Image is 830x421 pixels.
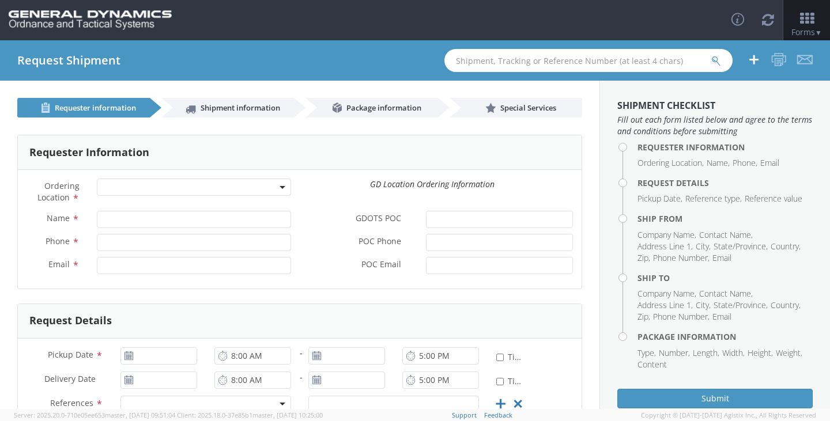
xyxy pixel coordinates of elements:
input: Time Definite [496,354,504,361]
li: Email [760,157,779,169]
h3: Requester Information [29,147,149,158]
input: Time Definite [496,378,504,385]
li: Ordering Location [637,157,704,169]
span: Special Services [500,103,556,113]
label: Time Definite [496,374,526,387]
li: State/Province [714,299,768,311]
li: Email [712,252,731,264]
span: Requester information [55,103,136,113]
span: Copyright © [DATE]-[DATE] Agistix Inc., All Rights Reserved [641,411,816,420]
a: Special Services [450,98,582,117]
li: Country [771,299,801,311]
li: Email [712,311,731,323]
li: Name [707,157,730,169]
li: Zip [637,311,650,323]
li: Country [771,241,801,252]
li: Width [722,347,745,359]
li: Content [637,359,667,370]
i: GD Location Ordering Information [370,179,495,189]
li: Number [659,347,690,359]
span: Name [47,213,70,223]
span: GDOTS POC [356,213,401,226]
h4: Ship From [637,214,813,223]
li: Weight [776,347,802,359]
img: gd-ots-0c3321f2eb4c994f95cb.png [9,10,172,30]
span: Ordering Location [37,180,80,203]
h4: Requester Information [637,143,813,151]
span: Delivery Date [44,373,96,386]
li: Address Line 1 [637,241,693,252]
h3: Shipment Checklist [617,101,813,111]
li: Phone Number [653,311,710,323]
span: ▼ [815,28,822,37]
li: Contact Name [699,229,753,241]
li: State/Province [714,241,768,252]
a: Package information [305,98,438,117]
li: Length [693,347,719,359]
li: Type [637,347,656,359]
li: Pickup Date [637,193,682,204]
li: Company Name [637,229,696,241]
span: master, [DATE] 10:25:00 [252,411,323,419]
span: Package information [346,103,421,113]
span: Email [48,259,70,270]
a: Support [452,411,477,419]
li: Address Line 1 [637,299,693,311]
a: Shipment information [161,98,294,117]
label: Time Definite [496,350,526,363]
li: City [696,299,711,311]
li: Company Name [637,288,696,299]
li: Contact Name [699,288,753,299]
span: Server: 2025.20.0-710e05ee653 [14,411,175,419]
h4: Ship To [637,274,813,282]
span: Forms [791,26,822,37]
span: References [50,397,93,408]
h3: Request Details [29,315,112,327]
li: Reference type [685,193,742,204]
button: Submit [617,389,813,408]
a: Feedback [484,411,512,419]
span: Client: 2025.18.0-37e85b1 [177,411,323,419]
span: Pickup Date [48,349,93,360]
a: Requester information [17,98,150,117]
li: Zip [637,252,650,264]
li: Phone Number [653,252,710,264]
span: Phone [46,236,70,246]
span: Shipment information [201,103,280,113]
li: Reference value [745,193,802,204]
span: POC Email [361,259,401,272]
li: Phone [733,157,757,169]
span: master, [DATE] 09:51:04 [105,411,175,419]
li: Height [748,347,773,359]
input: Shipment, Tracking or Reference Number (at least 4 chars) [444,49,733,72]
span: POC Phone [359,236,401,249]
h4: Request Shipment [17,54,120,67]
h4: Package Information [637,332,813,341]
span: Fill out each form listed below and agree to the terms and conditions before submitting [617,114,813,137]
li: City [696,241,711,252]
h4: Request Details [637,179,813,187]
